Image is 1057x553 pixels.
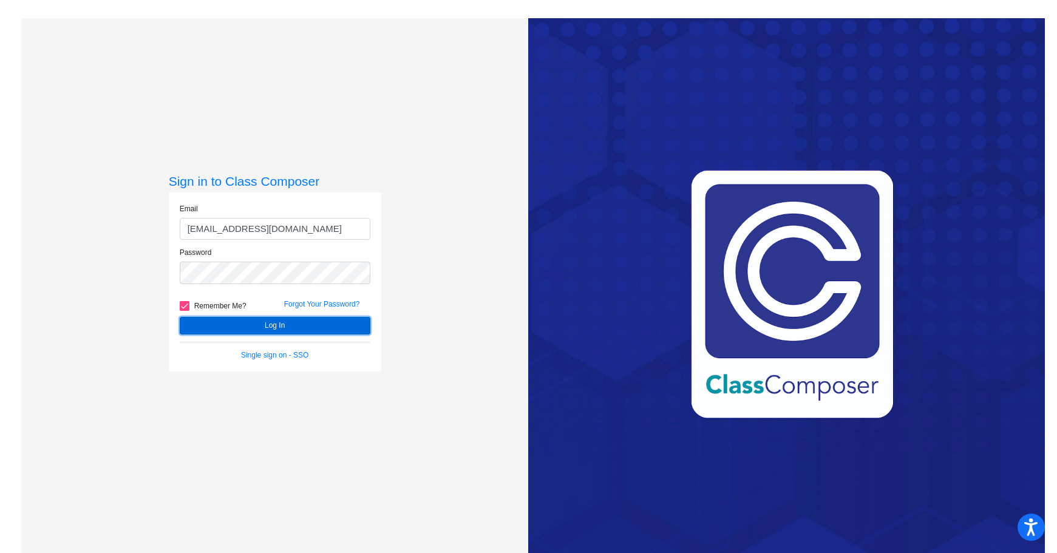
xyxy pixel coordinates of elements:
a: Forgot Your Password? [284,300,360,308]
a: Single sign on - SSO [241,351,308,359]
h3: Sign in to Class Composer [169,174,381,189]
label: Password [180,247,212,258]
label: Email [180,203,198,214]
span: Remember Me? [194,299,246,313]
button: Log In [180,317,370,334]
